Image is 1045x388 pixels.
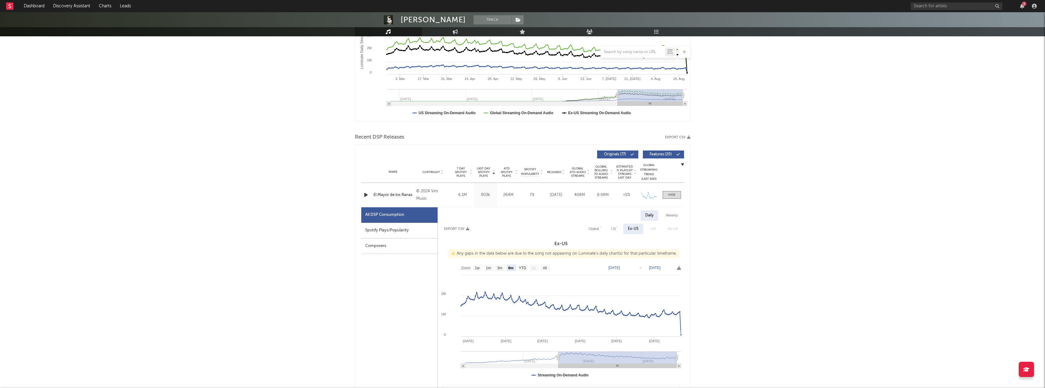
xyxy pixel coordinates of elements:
[453,192,473,198] div: 6.1M
[640,163,658,181] div: Global Streaming Trend (Last 60D)
[911,2,1002,10] input: Search for artists
[497,266,502,270] text: 3m
[499,192,518,198] div: 264M
[546,192,566,198] div: [DATE]
[448,249,680,258] div: Any gaps in the data below are due to the song not appearing on Luminate's daily chart(s) for tha...
[486,266,491,270] text: 1m
[501,339,511,343] text: [DATE]
[665,136,690,139] button: Export CSV
[395,77,405,81] text: 3. Mar
[463,339,474,343] text: [DATE]
[601,153,629,156] span: Originals ( 77 )
[373,192,413,198] a: El Mayor de los Ranas
[532,266,535,270] text: 1y
[611,339,622,343] text: [DATE]
[444,333,445,336] text: 0
[475,266,480,270] text: 1w
[476,167,492,178] span: Last Day Spotify Plays
[441,312,445,316] text: 1M
[661,210,683,221] div: Weekly
[365,211,404,219] div: All DSP Consumption
[593,165,610,179] span: Global Rolling 7D Audio Streams
[588,225,599,233] div: Global
[537,339,548,343] text: [DATE]
[361,207,438,223] div: All DSP Consumption
[624,77,640,81] text: 21. [DATE]
[547,170,561,174] span: Released
[369,71,371,74] text: 0
[602,77,616,81] text: 7. [DATE]
[441,292,445,296] text: 2M
[373,170,413,174] div: Name
[490,111,553,115] text: Global Streaming On-Demand Audio
[649,266,661,270] text: [DATE]
[616,165,633,179] span: Estimated % Playlist Streams Last Day
[474,15,512,24] button: Track
[1022,2,1026,6] div: 3
[499,167,515,178] span: ATD Spotify Plays
[538,373,589,377] text: Streaming On-Demand Audio
[359,30,364,69] text: Luminate Daily Streams
[673,77,684,81] text: 18. Aug
[361,223,438,238] div: Spotify Plays/Popularity
[519,266,526,270] text: YTD
[628,225,639,233] div: Ex-US
[593,192,613,198] div: 8.98M
[422,170,440,174] span: Copyright
[488,77,498,81] text: 28. Apr
[597,150,638,158] button: Originals(77)
[367,58,371,62] text: 1M
[419,111,476,115] text: US Streaming On-Demand Audio
[647,153,675,156] span: Features ( 20 )
[558,77,567,81] text: 9. Jun
[461,266,470,270] text: Zoom
[355,134,404,141] span: Recent DSP Releases
[476,192,495,198] div: 903k
[510,77,522,81] text: 12. May
[401,15,466,24] div: [PERSON_NAME]
[580,77,591,81] text: 23. Jun
[649,339,660,343] text: [DATE]
[639,266,643,270] text: →
[542,266,546,270] text: All
[575,339,586,343] text: [DATE]
[611,225,616,233] div: US
[444,227,469,231] button: Export CSV
[453,167,469,178] span: 7 Day Spotify Plays
[521,167,539,176] span: Spotify Popularity
[569,192,590,198] div: 408M
[569,167,586,178] span: Global ATD Audio Streams
[616,192,637,198] div: <5%
[601,50,665,55] input: Search by song name or URL
[417,77,429,81] text: 17. Mar
[533,77,546,81] text: 26. May
[464,77,475,81] text: 14. Apr
[361,238,438,254] div: Composers
[643,150,684,158] button: Features(20)
[441,77,452,81] text: 31. Mar
[1020,4,1024,9] button: 3
[651,77,660,81] text: 4. Aug
[568,111,631,115] text: Ex-US Streaming On-Demand Audio
[438,240,684,248] h3: Ex-US
[416,188,449,202] div: © 2024 Vim Music
[508,266,513,270] text: 6m
[641,210,658,221] div: Daily
[521,192,543,198] div: 79
[608,266,620,270] text: [DATE]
